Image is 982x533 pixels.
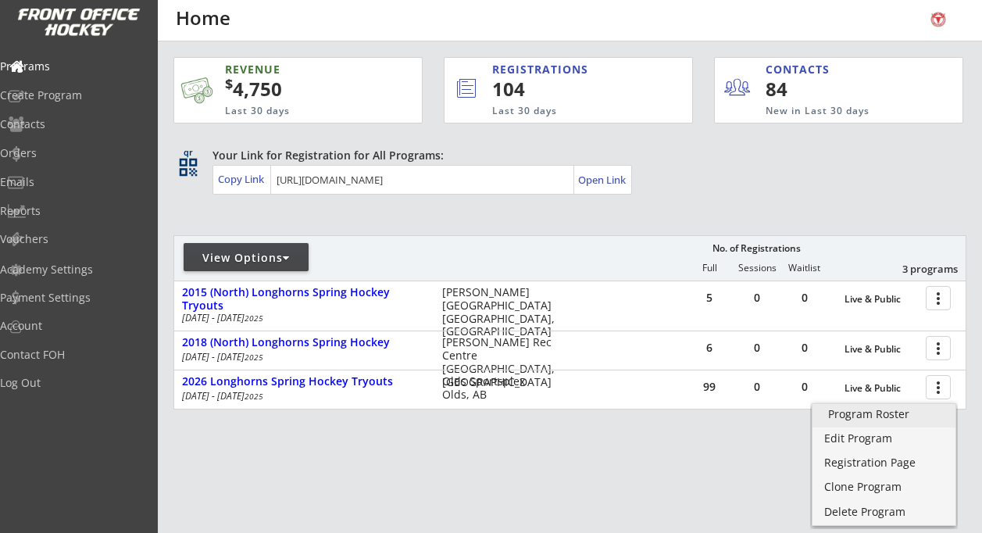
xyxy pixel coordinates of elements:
div: REVENUE [225,62,355,77]
div: qr [178,148,197,158]
div: 2026 Longhorns Spring Hockey Tryouts [182,375,426,388]
em: 2025 [245,313,263,324]
div: 3 programs [877,262,958,276]
div: Edit Program [824,433,944,444]
div: Registration Page [824,457,944,468]
div: 84 [766,76,862,102]
div: Last 30 days [225,105,355,118]
button: qr_code [177,156,200,179]
div: 0 [781,292,828,303]
div: Live & Public [845,344,918,355]
sup: $ [225,74,233,93]
div: Program Roster [828,409,940,420]
em: 2025 [245,391,263,402]
div: 6 [686,342,733,353]
div: New in Last 30 days [766,105,890,118]
div: 5 [686,292,733,303]
div: 0 [781,342,828,353]
div: [DATE] - [DATE] [182,313,421,323]
div: 99 [686,381,733,392]
button: more_vert [926,375,951,399]
a: Edit Program [812,428,955,452]
div: Copy Link [218,172,267,186]
div: CONTACTS [766,62,837,77]
button: more_vert [926,336,951,360]
div: Open Link [578,173,627,187]
a: Open Link [578,169,627,191]
div: [DATE] - [DATE] [182,392,421,401]
div: 0 [734,342,780,353]
div: No. of Registrations [708,243,805,254]
div: 4,750 [225,76,373,102]
div: Live & Public [845,383,918,394]
div: 104 [492,76,640,102]
div: Waitlist [780,263,827,274]
div: [PERSON_NAME] Rec Centre [GEOGRAPHIC_DATA], [GEOGRAPHIC_DATA] [442,336,565,388]
div: Sessions [734,263,780,274]
div: [PERSON_NAME][GEOGRAPHIC_DATA] [GEOGRAPHIC_DATA], [GEOGRAPHIC_DATA] [442,286,565,338]
div: 2018 (North) Longhorns Spring Hockey [182,336,426,349]
em: 2025 [245,352,263,363]
div: REGISTRATIONS [492,62,627,77]
div: Your Link for Registration for All Programs: [212,148,918,163]
div: Clone Program [824,481,944,492]
div: [DATE] - [DATE] [182,352,421,362]
div: Full [686,263,733,274]
button: more_vert [926,286,951,310]
div: Olds Sportsplex Olds, AB [442,375,565,402]
div: 0 [781,381,828,392]
div: Last 30 days [492,105,628,118]
div: 0 [734,292,780,303]
div: 0 [734,381,780,392]
div: Live & Public [845,294,918,305]
a: Registration Page [812,453,955,476]
div: 2015 (North) Longhorns Spring Hockey Tryouts [182,286,426,313]
div: View Options [184,250,309,266]
div: Delete Program [824,506,944,517]
a: Program Roster [812,404,955,427]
